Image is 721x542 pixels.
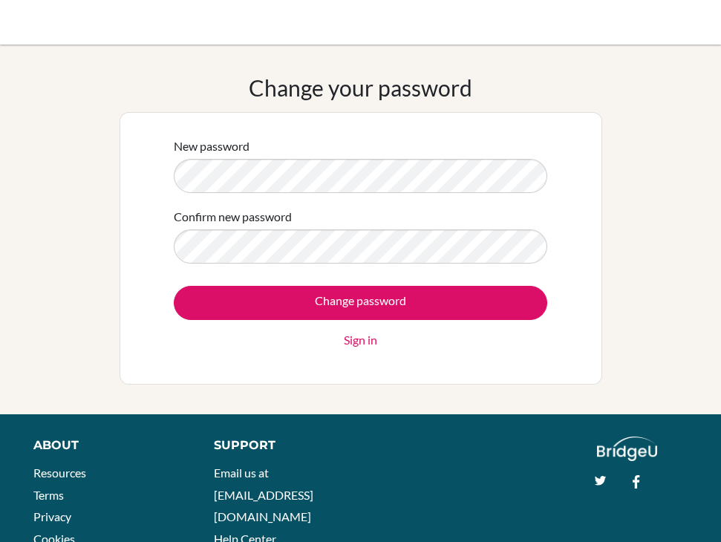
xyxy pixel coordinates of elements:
[174,208,292,226] label: Confirm new password
[597,437,657,461] img: logo_white@2x-f4f0deed5e89b7ecb1c2cc34c3e3d731f90f0f143d5ea2071677605dd97b5244.png
[249,74,472,101] h1: Change your password
[214,437,347,454] div: Support
[33,488,64,502] a: Terms
[214,466,313,523] a: Email us at [EMAIL_ADDRESS][DOMAIN_NAME]
[344,331,377,349] a: Sign in
[33,509,71,523] a: Privacy
[33,437,180,454] div: About
[33,466,86,480] a: Resources
[174,137,249,155] label: New password
[174,286,547,320] input: Change password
